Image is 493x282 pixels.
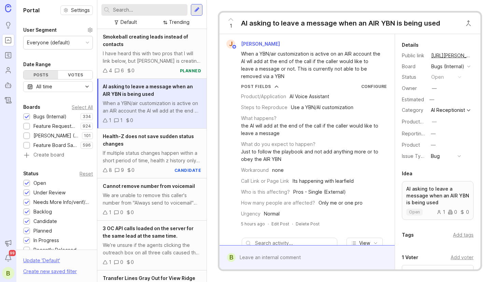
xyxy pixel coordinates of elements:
img: member badge [232,44,237,49]
span: Cannot remove number from voicemail [103,183,195,189]
div: AI Receptionist [431,108,465,113]
button: Post Fields [241,84,279,89]
div: Planned [33,227,52,235]
div: Workaround [241,166,269,174]
div: Estimated [402,97,424,102]
div: 1 [120,117,123,124]
div: Posts [24,71,58,79]
div: Needs More Info/verif/repro [33,198,89,206]
div: open [431,73,444,81]
span: 1 [230,22,232,30]
a: J[PERSON_NAME] [222,40,285,48]
div: planned [180,68,201,74]
div: 4 [109,67,112,74]
a: Autopilot [2,79,14,91]
div: Idea [402,169,412,178]
div: Edit Post [271,221,289,227]
div: Default [121,18,137,26]
div: 1 Voter [402,253,418,262]
a: AI asking to leave a message when an AIR YBN is being usedWhen a YBN/air customization is active ... [97,79,207,129]
div: 0 [130,117,133,124]
span: Smokeball creating leads instead of contacts [103,34,188,47]
div: Who is this affecting? [241,188,290,196]
div: 0 [120,209,123,216]
a: Cannot remove number from voicemailWe are unable to remove this caller's number from "Always send... [97,178,207,221]
div: [PERSON_NAME] (Public) [33,132,79,139]
div: Category [402,106,426,114]
div: Candidate [33,218,57,225]
div: Bug [431,152,440,160]
a: Configure [361,84,387,89]
a: Health-Z does not save sudden status changesIf multiple status changes happen within a short peri... [97,129,207,178]
button: B [2,267,14,279]
div: 0 [131,166,135,174]
a: 3 OC API calls loaded on the server for the same lead at the same time.We’re unsure if the agents... [97,221,207,270]
div: Urgency [241,210,260,218]
div: J [226,40,235,48]
span: Health-Z does not save sudden status changes [103,133,194,147]
div: 1 [109,209,111,216]
div: Steps to Reproduce [241,104,287,111]
div: 8 [109,166,112,174]
a: [URL][PERSON_NAME] [429,51,474,60]
div: · [292,221,293,227]
p: 596 [83,143,91,148]
label: Reporting Team [402,131,438,136]
div: Trending [169,18,189,26]
a: AI asking to leave a message when an AIR YBN is being usedopen100 [402,181,474,220]
div: Normal [264,210,280,218]
div: AI asking to leave a message when an AIR YBN is being used [241,18,440,28]
div: All time [36,83,52,90]
div: — [427,95,436,104]
span: 99 [9,250,16,256]
div: Delete Post [296,221,320,227]
div: — [432,85,437,92]
button: Settings [60,5,93,15]
div: What happens? [241,115,277,122]
div: Recently Released [33,246,76,254]
div: — [431,141,436,149]
span: Settings [71,7,90,14]
div: — [432,118,437,125]
div: 1 [109,258,111,266]
div: Open [33,179,46,187]
img: Canny Home [5,4,11,12]
p: 101 [84,133,91,138]
div: Owner [402,85,426,92]
div: In Progress [33,237,59,244]
div: Bugs (Internal) [431,63,464,70]
div: Add tags [453,231,474,239]
div: Product/Application [241,93,286,100]
div: 0 [448,210,457,214]
div: Post Fields [241,84,271,89]
a: Portal [2,34,14,46]
div: B [227,253,236,262]
div: I have heard this with two pros that I will link below, but [PERSON_NAME] is creating leads and n... [103,50,201,65]
p: open [409,209,420,215]
div: 9 [121,166,124,174]
div: Just to follow the playbook and not add anything more or to obey the AIR YBN [241,148,387,163]
h1: Portal [23,6,40,14]
a: Ideas [2,19,14,31]
a: Create board [23,152,93,159]
div: 1 [437,210,445,214]
button: ProductboardID [430,117,439,126]
div: If multiple status changes happen within a short period of time, health z history only records th... [103,149,201,164]
a: Smokeball creating leads instead of contactsI have heard this with two pros that I will link belo... [97,29,207,79]
div: Public link [402,52,426,59]
div: Bugs (Internal) [33,113,67,120]
div: Status [23,169,39,178]
div: Select All [72,105,93,109]
div: Use a YBN/AI customization [291,104,353,111]
div: 0 [120,258,123,266]
a: Roadmaps [2,49,14,61]
div: — [431,130,436,137]
div: 0 [131,67,135,74]
p: 924 [83,123,91,129]
div: none [272,166,284,174]
div: We are unable to remove this caller's number from "Always send to voicemail" even though it does ... [103,192,201,207]
label: Product [402,142,420,148]
svg: toggle icon [82,84,93,89]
